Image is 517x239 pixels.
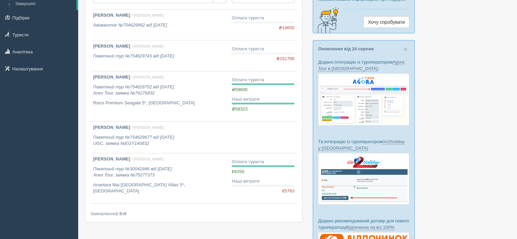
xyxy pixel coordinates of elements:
[93,156,130,161] b: [PERSON_NAME]
[232,15,294,21] div: Оплати туриста
[93,100,226,106] p: Rixos Premium Seagate 5*, [GEOGRAPHIC_DATA]
[124,211,126,216] b: 5
[90,153,229,203] a: [PERSON_NAME] / [PERSON_NAME] Пакетний тур №30041946 від [DATE]Anex Tour, заявка №75277373 Ananta...
[93,84,174,96] i: Пакетний тур №754629752 від [DATE] Anex Tour, заявка №76276832
[93,13,130,18] b: [PERSON_NAME]
[116,211,122,216] b: 1-5
[276,56,294,62] span: ₴151700
[93,22,167,28] i: Авіаквиток №754629962 від [DATE]
[93,53,174,58] i: Пакетний тур №754629743 від [DATE]
[282,188,294,194] span: €5763
[232,178,294,185] div: Наші витрати
[90,10,229,40] a: [PERSON_NAME] / [PERSON_NAME] Авіаквиток №754629962 від [DATE]
[93,135,174,146] i: Пакетний тур №754629677 від [DATE] UGC, заявка №EGY140832
[232,46,294,52] div: Оплати туриста
[403,45,408,53] span: ×
[132,75,164,79] span: / [PERSON_NAME]
[93,125,130,130] b: [PERSON_NAME]
[318,218,409,231] p: Додано рекомендований договір для нового туроператору
[232,96,294,103] div: Наші витрати
[232,77,294,83] div: Оплати туриста
[232,169,244,174] span: €6250
[318,59,409,72] p: Додано інтеграцію із туроператором :
[90,122,229,153] a: [PERSON_NAME] / [PERSON_NAME] Пакетний тур №754629677 від [DATE]UGC, заявка №EGY140832
[90,71,229,121] a: [PERSON_NAME] / [PERSON_NAME] Пакетний тур №754629752 від [DATE]Anex Tour, заявка №76276832 Rixos...
[363,16,409,28] a: Хочу спробувати
[132,157,164,161] span: / [PERSON_NAME]
[93,44,130,49] b: [PERSON_NAME]
[318,153,409,204] img: go2holiday-bookings-crm-for-travel-agency.png
[132,13,164,17] span: / [PERSON_NAME]
[318,59,404,71] a: Agora Tour в [GEOGRAPHIC_DATA]
[132,44,164,48] span: / [PERSON_NAME]
[132,125,164,130] span: / [PERSON_NAME]
[318,138,409,151] p: Та інтеграцію із туроператором :
[279,25,294,31] span: ₴14650
[313,6,340,34] img: creative-idea-2907357.png
[232,106,247,112] span: ₴58323
[93,166,172,178] i: Пакетний тур №30041946 від [DATE] Anex Tour, заявка №75277373
[318,46,374,51] a: Оновлення від 24 серпня
[93,182,226,194] p: Anantara Mai [GEOGRAPHIC_DATA] Villas 5*, [GEOGRAPHIC_DATA]
[93,74,130,80] b: [PERSON_NAME]
[90,210,297,217] div: Замовлення з
[232,87,247,92] span: ₴59600
[90,40,229,71] a: [PERSON_NAME] / [PERSON_NAME] Пакетний тур №754629743 від [DATE]
[403,46,408,53] button: Close
[346,225,394,230] a: Відпочинок на всі 100%
[318,73,409,125] img: agora-tour-%D0%B7%D0%B0%D1%8F%D0%B2%D0%BA%D0%B8-%D1%81%D1%80%D0%BC-%D0%B4%D0%BB%D1%8F-%D1%82%D1%8...
[232,159,294,165] div: Оплати туриста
